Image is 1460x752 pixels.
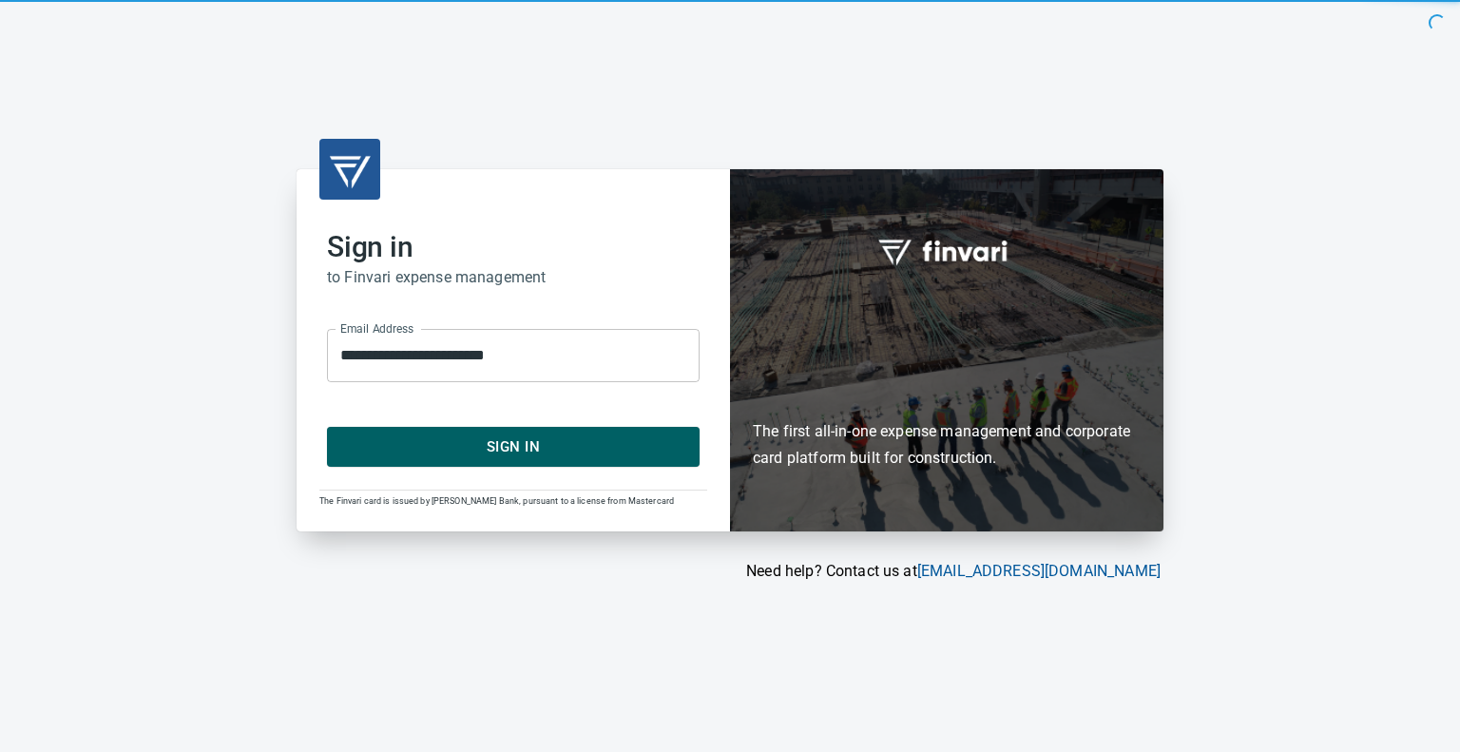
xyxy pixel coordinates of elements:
[730,169,1163,531] div: Finvari
[753,309,1141,472] h6: The first all-in-one expense management and corporate card platform built for construction.
[327,264,700,291] h6: to Finvari expense management
[297,560,1161,583] p: Need help? Contact us at
[327,146,373,192] img: transparent_logo.png
[917,562,1161,580] a: [EMAIL_ADDRESS][DOMAIN_NAME]
[319,496,674,506] span: The Finvari card is issued by [PERSON_NAME] Bank, pursuant to a license from Mastercard
[327,427,700,467] button: Sign In
[875,229,1018,273] img: fullword_logo_white.png
[327,230,700,264] h2: Sign in
[348,434,679,459] span: Sign In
